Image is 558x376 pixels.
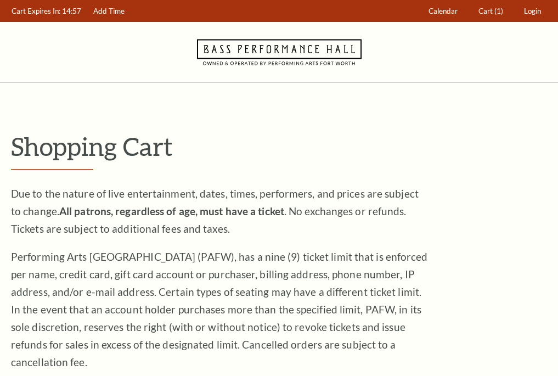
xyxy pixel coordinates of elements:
[519,1,546,22] a: Login
[12,7,60,15] span: Cart Expires In:
[474,1,509,22] a: Cart (1)
[62,7,81,15] span: 14:57
[59,205,284,217] strong: All patrons, regardless of age, must have a ticket
[494,7,503,15] span: (1)
[424,1,463,22] a: Calendar
[478,7,493,15] span: Cart
[11,248,428,371] p: Performing Arts [GEOGRAPHIC_DATA] (PAFW), has a nine (9) ticket limit that is enforced per name, ...
[524,7,541,15] span: Login
[11,187,419,235] span: Due to the nature of live entertainment, dates, times, performers, and prices are subject to chan...
[11,132,547,160] p: Shopping Cart
[429,7,458,15] span: Calendar
[88,1,130,22] a: Add Time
